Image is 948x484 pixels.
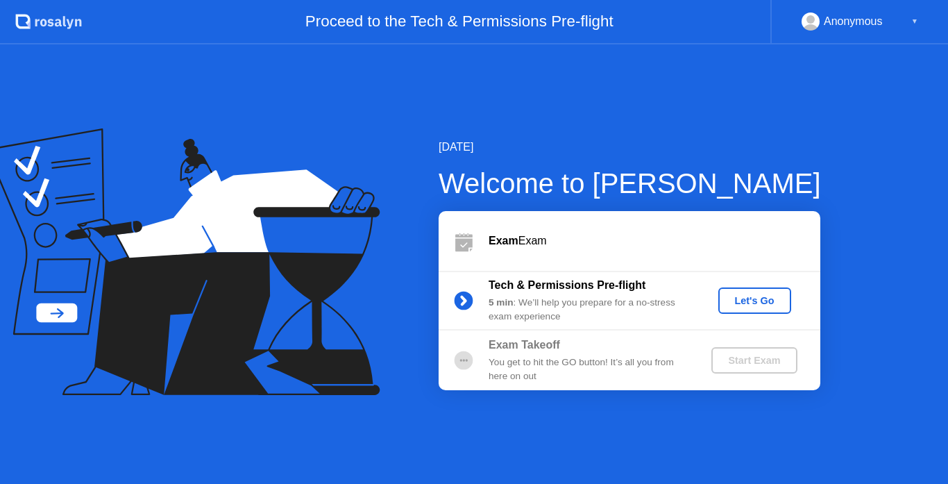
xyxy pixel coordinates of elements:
[489,297,514,308] b: 5 min
[824,12,883,31] div: Anonymous
[724,295,786,306] div: Let's Go
[439,139,821,156] div: [DATE]
[718,287,791,314] button: Let's Go
[489,356,688,384] div: You get to hit the GO button! It’s all you from here on out
[489,233,820,249] div: Exam
[489,296,688,324] div: : We’ll help you prepare for a no-stress exam experience
[489,279,645,291] b: Tech & Permissions Pre-flight
[489,235,518,247] b: Exam
[711,347,797,374] button: Start Exam
[439,162,821,204] div: Welcome to [PERSON_NAME]
[717,355,791,366] div: Start Exam
[911,12,918,31] div: ▼
[489,339,560,351] b: Exam Takeoff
